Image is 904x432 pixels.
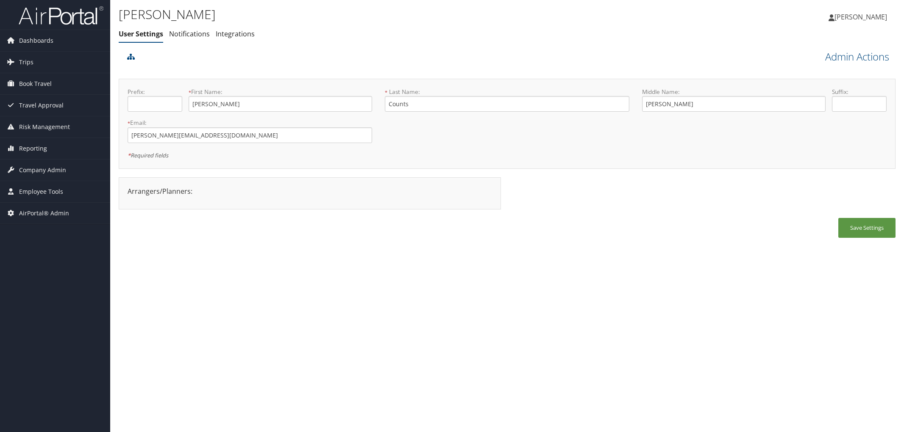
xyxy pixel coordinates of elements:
label: First Name: [189,88,372,96]
label: Email: [128,118,372,127]
a: User Settings [119,29,163,39]
label: Middle Name: [642,88,826,96]
span: AirPortal® Admin [19,203,69,224]
a: Admin Actions [825,50,889,64]
a: Integrations [216,29,255,39]
label: Suffix: [832,88,887,96]
a: Notifications [169,29,210,39]
span: Company Admin [19,160,66,181]
span: Employee Tools [19,181,63,202]
span: Risk Management [19,116,70,138]
span: Reporting [19,138,47,159]
div: Arrangers/Planners: [121,186,498,196]
span: Book Travel [19,73,52,94]
em: Required fields [128,151,168,159]
span: Dashboards [19,30,53,51]
a: [PERSON_NAME] [829,4,896,30]
span: Travel Approval [19,95,64,116]
h1: [PERSON_NAME] [119,6,637,23]
button: Save Settings [838,218,896,238]
span: [PERSON_NAME] [834,12,887,22]
label: Prefix: [128,88,182,96]
label: Last Name: [385,88,629,96]
img: airportal-logo.png [19,6,103,25]
span: Trips [19,52,33,73]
